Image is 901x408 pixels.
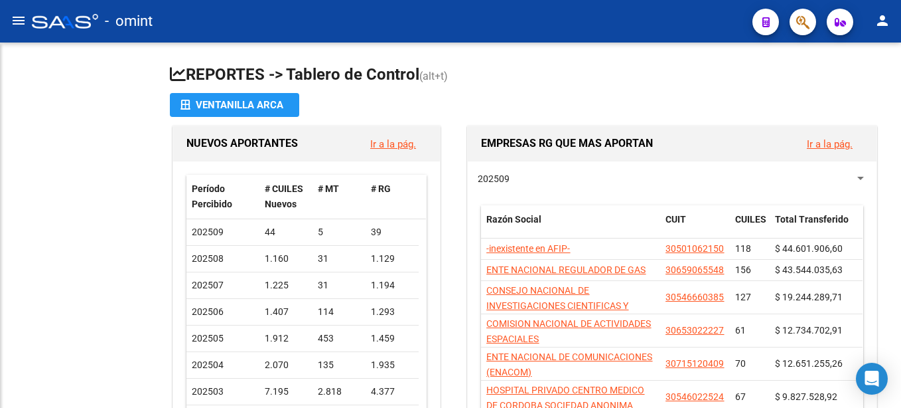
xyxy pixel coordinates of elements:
div: 7.195 [265,384,307,399]
span: $ 12.651.255,26 [775,358,843,369]
span: 67 [735,391,746,402]
datatable-header-cell: Período Percibido [186,175,259,219]
span: 30501062150 [665,243,724,254]
mat-icon: person [874,13,890,29]
span: 30546022524 [665,391,724,402]
span: 202509 [192,227,224,237]
span: NUEVOS APORTANTES [186,137,298,150]
span: # RG [371,183,391,194]
div: 4.377 [371,384,413,399]
span: 118 [735,243,751,254]
datatable-header-cell: # CUILES Nuevos [259,175,312,219]
span: $ 43.544.035,63 [775,264,843,275]
span: - omint [105,7,153,36]
span: -inexistente en AFIP- [486,243,570,254]
span: $ 44.601.906,60 [775,243,843,254]
div: 2.818 [318,384,360,399]
div: 2.070 [265,357,307,373]
span: EMPRESAS RG QUE MAS APORTAN [481,137,653,150]
span: ENTE NACIONAL DE COMUNICACIONES (ENACOM) [486,352,652,377]
h1: REPORTES -> Tablero de Control [170,64,880,87]
span: 202508 [192,253,224,264]
span: 202509 [478,173,510,184]
span: (alt+t) [419,70,448,82]
span: 30715120409 [665,358,724,369]
span: 202507 [192,280,224,290]
span: CUIT [665,214,686,225]
div: 1.194 [371,278,413,293]
div: Ventanilla ARCA [180,93,289,117]
span: 127 [735,292,751,302]
div: Open Intercom Messenger [856,363,888,395]
span: 30659065548 [665,264,724,275]
div: 1.225 [265,278,307,293]
div: 1.935 [371,357,413,373]
span: $ 19.244.289,71 [775,292,843,302]
div: 31 [318,251,360,266]
div: 31 [318,278,360,293]
span: COMISION NACIONAL DE ACTIVIDADES ESPACIALES [486,318,651,344]
span: 156 [735,264,751,275]
span: Total Transferido [775,214,849,225]
span: 202505 [192,333,224,344]
span: 202503 [192,386,224,397]
datatable-header-cell: CUILES [730,205,770,249]
span: ENTE NACIONAL REGULADOR DE GAS [486,264,646,275]
a: Ir a la pág. [807,138,853,150]
mat-icon: menu [11,13,27,29]
button: Ir a la pág. [360,132,427,156]
div: 1.129 [371,251,413,266]
span: Período Percibido [192,183,232,209]
button: Ventanilla ARCA [170,93,299,117]
datatable-header-cell: # RG [366,175,419,219]
span: CONSEJO NACIONAL DE INVESTIGACIONES CIENTIFICAS Y TECNICAS CONICET [486,285,628,326]
div: 39 [371,225,413,240]
span: 30546660385 [665,292,724,302]
span: # CUILES Nuevos [265,183,303,209]
datatable-header-cell: Total Transferido [770,205,863,249]
span: $ 9.827.528,92 [775,391,837,402]
datatable-header-cell: Razón Social [481,205,660,249]
span: 30653022227 [665,325,724,336]
div: 1.912 [265,331,307,346]
span: 61 [735,325,746,336]
span: 202506 [192,306,224,317]
datatable-header-cell: # MT [312,175,366,219]
span: 202504 [192,359,224,370]
div: 453 [318,331,360,346]
div: 44 [265,225,307,240]
div: 5 [318,225,360,240]
a: Ir a la pág. [370,138,416,150]
span: Razón Social [486,214,541,225]
span: 70 [735,358,746,369]
span: # MT [318,183,339,194]
div: 1.459 [371,331,413,346]
datatable-header-cell: CUIT [660,205,730,249]
div: 135 [318,357,360,373]
div: 1.293 [371,304,413,320]
span: $ 12.734.702,91 [775,325,843,336]
button: Ir a la pág. [796,132,863,156]
div: 1.407 [265,304,307,320]
div: 114 [318,304,360,320]
div: 1.160 [265,251,307,266]
span: CUILES [735,214,766,225]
